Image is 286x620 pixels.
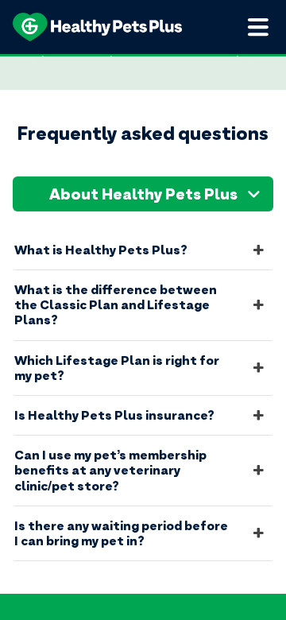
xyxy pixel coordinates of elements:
a: Is there any waiting period before I can bring my pet in? [13,506,273,560]
img: hpp-logo [13,13,182,41]
a: Which Lifestage Plan is right for my pet? [13,341,273,395]
a: Is Healthy Pets Plus insurance? [13,396,273,435]
a: What is Healthy Pets Plus? [13,231,273,269]
a: What is the difference between the Classic Plan and Lifestage Plans? [13,270,273,340]
div: About Healthy Pets Plus [13,176,273,211]
h2: Frequently asked questions [13,122,273,145]
span: Proactive, preventative wellness program designed to keep your pet healthier and happier for longer [9,54,277,79]
a: Can I use my pet’s membership benefits at any veterinary clinic/pet store? [13,436,273,506]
